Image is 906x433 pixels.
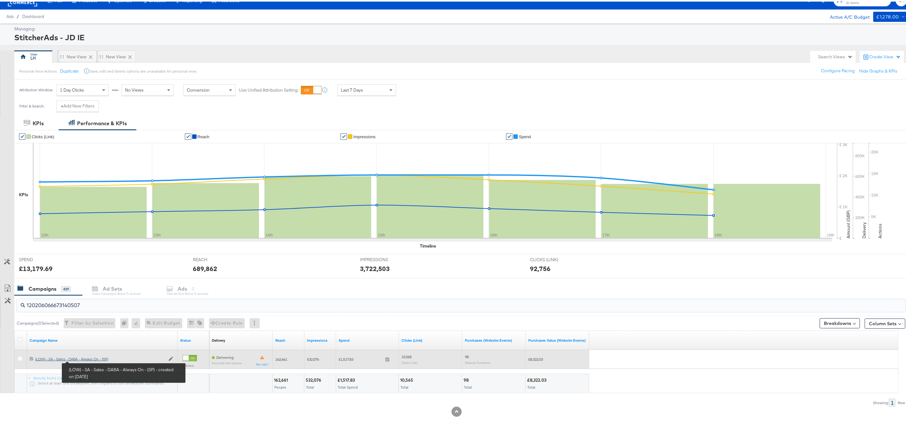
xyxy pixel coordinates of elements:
text: Amount (GBP) [845,209,851,237]
div: Search Views [818,52,853,58]
div: £1,517.83 [337,376,357,382]
span: Total [464,383,472,388]
div: Save, edit and delete options are unavailable for personal view. [90,67,197,72]
div: £1,278.00 [877,11,899,19]
span: Total [401,383,408,388]
span: No Views [125,86,144,91]
span: SPEND [19,255,67,261]
div: Campaigns [29,284,56,291]
a: The number of clicks on links appearing on your ad or Page that direct people to your sites off F... [401,336,460,341]
span: Total Spend [338,383,358,388]
div: KPIs [33,118,44,126]
span: 10,565 [401,353,412,358]
div: Drag to reorder tab [60,53,64,57]
span: CLICKS (LINK) [530,255,577,261]
span: Spend [519,133,531,138]
label: Use Unified Attribution Setting: [239,86,298,92]
div: Active A/C Budget [824,10,870,20]
a: The number of times a purchase was made tracked by your Custom Audience pixel on your website aft... [465,336,523,341]
span: Delivering [216,353,234,358]
a: Dashboard [22,12,44,17]
span: Reach [198,133,210,138]
span: 162,661 [275,355,287,360]
span: 1 Day Clicks [60,86,84,91]
a: Your campaign name. [29,336,175,341]
button: Breakdowns [820,317,860,327]
strong: + [61,101,63,107]
div: 98 [464,376,471,382]
span: / [14,12,22,17]
div: Managing: [14,24,905,30]
span: £8,322.03 [528,355,543,360]
div: Personal View Actions: [19,67,57,72]
input: Search Campaigns by Name, ID or Objective [25,295,821,307]
button: Column Sets [865,317,905,327]
div: StitcherAds - JD IE [14,30,905,41]
div: Drag to reorder tab [100,53,103,57]
button: Duplicate [60,67,79,73]
div: 429 [61,285,71,290]
div: Performance & KPIs [77,118,127,126]
a: ✔ [185,132,191,138]
span: Total [527,383,535,388]
div: Create View [869,52,901,59]
div: 10,565 [400,376,415,382]
span: Clicks (Link) [32,133,54,138]
div: 92,756 [530,262,551,272]
span: Ads [6,12,14,17]
div: 162,661 [274,376,290,382]
sub: Clicks (Link) [401,359,418,363]
div: Row [897,399,905,404]
div: 3,722,503 [360,262,390,272]
div: LH [30,54,36,60]
div: Attribution Window: [19,86,53,91]
div: £13,179.69 [19,262,53,272]
a: ✔ [506,132,512,138]
span: REACH [193,255,240,261]
span: Impressions [353,133,375,138]
div: (LOW) - SA - Sales - DABA - Always On - (SP) [35,355,165,360]
sub: Some Ad Sets Inactive [212,360,242,363]
div: 0 [120,317,132,327]
div: Filter & Search: [19,102,45,107]
a: Shows the current state of your Ad Campaign. [180,336,207,341]
div: KPIs [19,190,28,196]
span: £1,517.83 [339,355,383,360]
div: 689,862 [193,262,217,272]
text: Delivery [861,221,867,237]
label: Active [183,362,197,366]
a: (LOW) - SA - Sales - DABA - Always On - (SP) [35,355,165,360]
sub: Website Purchases [465,359,491,363]
div: 532,076 [306,376,323,382]
div: Showing: [873,399,889,404]
span: Last 7 Days [341,86,363,91]
button: +Add New Filters [56,99,99,110]
span: 532,076 [307,355,319,360]
div: Campaigns ( 0 Selected) [17,319,59,325]
div: Delivery [212,336,225,341]
a: The total amount spent to date. [339,336,396,341]
div: £8,322.03 [527,376,548,382]
div: Timeline [420,242,436,248]
div: 1 [889,397,896,405]
div: New View [106,52,126,58]
span: People [274,383,286,388]
a: Reflects the ability of your Ad Campaign to achieve delivery based on ad states, schedule and bud... [212,336,225,341]
a: The number of people your ad was served to. [275,336,302,341]
a: The number of times your ad was served. On mobile apps an ad is counted as served the first time ... [307,336,334,341]
a: The total value of the purchase actions tracked by your Custom Audience pixel on your website aft... [528,336,587,341]
a: ✔ [341,132,347,138]
span: 98 [465,353,469,358]
span: IMPRESSIONS [360,255,408,261]
text: Actions [877,222,883,237]
div: New View [67,52,87,58]
button: Hide Graphs & KPIs [859,67,897,73]
a: ✔ [19,132,25,138]
button: Configure Pacing [817,64,859,75]
span: Conversion [187,86,210,91]
span: Total [306,383,314,388]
